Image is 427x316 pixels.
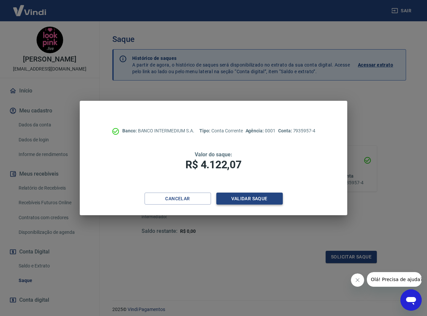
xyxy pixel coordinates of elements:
p: 7935957-4 [278,127,315,134]
span: Tipo: [199,128,211,133]
span: Conta: [278,128,293,133]
span: Banco: [122,128,138,133]
iframe: 회사에서 보낸 메시지 [367,272,422,287]
span: R$ 4.122,07 [185,158,241,171]
button: Cancelar [145,193,211,205]
p: 0001 [246,127,275,134]
iframe: 메시지 닫기 [351,273,364,287]
span: Agência: [246,128,265,133]
p: BANCO INTERMEDIUM S.A. [122,127,194,134]
p: Conta Corrente [199,127,243,134]
span: Valor do saque: [195,151,232,158]
iframe: 메시징 창을 시작하는 버튼 [400,289,422,311]
button: Validar saque [216,193,283,205]
span: Olá! Precisa de ajuda? [4,5,56,10]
